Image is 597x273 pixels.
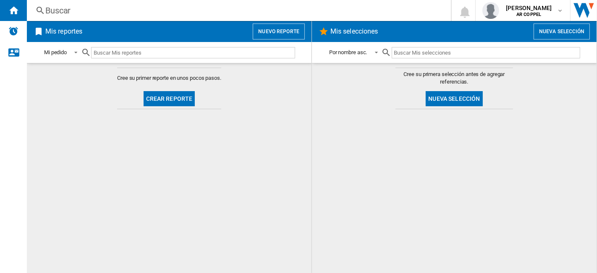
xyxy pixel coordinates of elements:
button: Nuevo reporte [253,24,305,39]
b: AR COPPEL [516,12,541,17]
img: profile.jpg [482,2,499,19]
span: Cree su primera selección antes de agregar referencias. [395,71,513,86]
div: Por nombre asc. [329,49,367,55]
span: Cree su primer reporte en unos pocos pasos. [117,74,221,82]
button: Nueva selección [534,24,590,39]
h2: Mis selecciones [329,24,380,39]
div: Mi pedido [44,49,67,55]
input: Buscar Mis reportes [91,47,295,58]
img: alerts-logo.svg [8,26,18,36]
span: [PERSON_NAME] [506,4,552,12]
button: Crear reporte [144,91,195,106]
input: Buscar Mis selecciones [392,47,580,58]
div: Buscar [45,5,429,16]
h2: Mis reportes [44,24,84,39]
button: Nueva selección [426,91,482,106]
